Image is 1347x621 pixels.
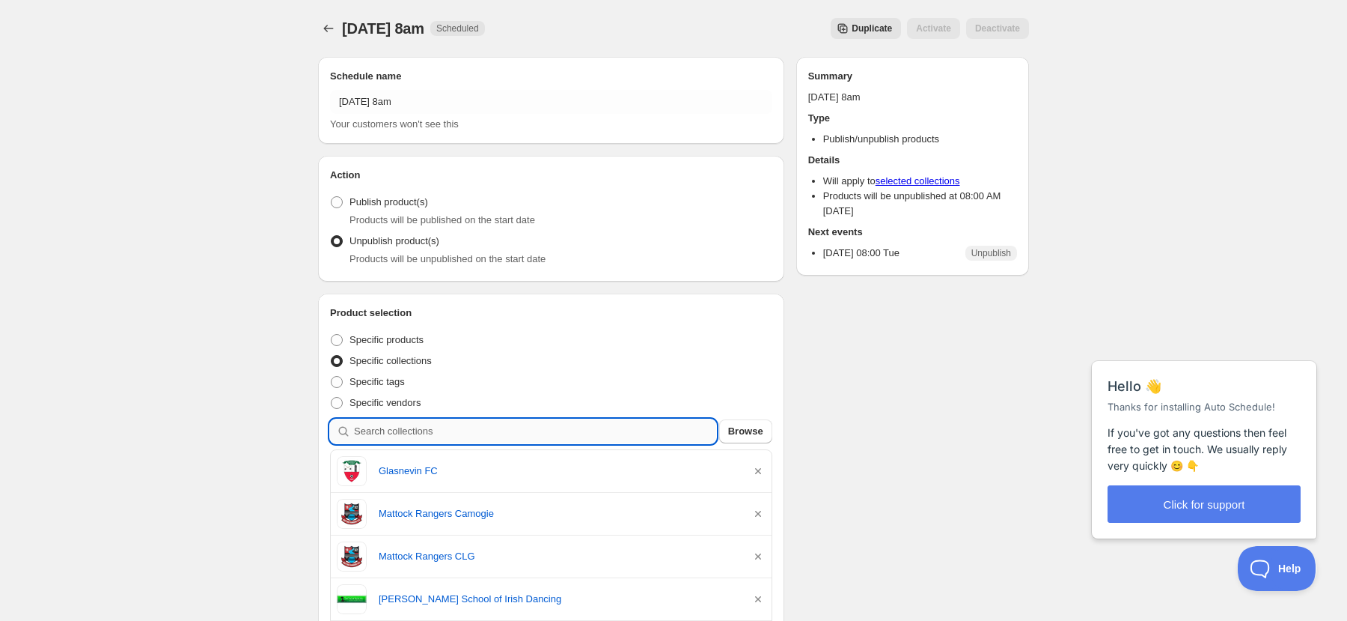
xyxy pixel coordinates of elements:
a: [PERSON_NAME] School of Irish Dancing [379,592,739,607]
span: Specific products [349,334,424,345]
a: Glasnevin FC [379,464,739,479]
h2: Action [330,168,772,183]
input: Search collections [354,419,716,443]
a: selected collections [876,175,960,187]
span: Unpublish [971,247,1011,259]
button: Secondary action label [831,18,901,39]
li: Products will be unpublished at 08:00 AM [DATE] [823,189,1017,219]
span: Publish product(s) [349,196,428,207]
a: Mattock Rangers Camogie [379,506,739,521]
span: Unpublish product(s) [349,235,439,246]
button: Schedules [318,18,339,39]
h2: Summary [808,69,1017,84]
span: [DATE] 8am [342,20,424,37]
button: Browse [719,419,772,443]
iframe: Help Scout Beacon - Open [1238,546,1317,591]
li: Will apply to [823,174,1017,189]
span: Your customers won't see this [330,118,459,130]
a: Mattock Rangers CLG [379,549,739,564]
span: Specific tags [349,376,405,387]
h2: Product selection [330,306,772,321]
h2: Next events [808,225,1017,240]
span: Specific collections [349,355,432,366]
span: Browse [728,424,763,439]
li: Publish/unpublish products [823,132,1017,147]
span: Scheduled [436,22,479,34]
p: [DATE] 08:00 Tue [823,246,899,261]
h2: Details [808,153,1017,168]
h2: Schedule name [330,69,772,84]
iframe: Help Scout Beacon - Messages and Notifications [1084,324,1325,546]
span: Specific vendors [349,397,421,408]
p: [DATE] 8am [808,90,1017,105]
span: Duplicate [852,22,892,34]
span: Products will be unpublished on the start date [349,253,546,264]
span: Products will be published on the start date [349,214,535,225]
h2: Type [808,111,1017,126]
